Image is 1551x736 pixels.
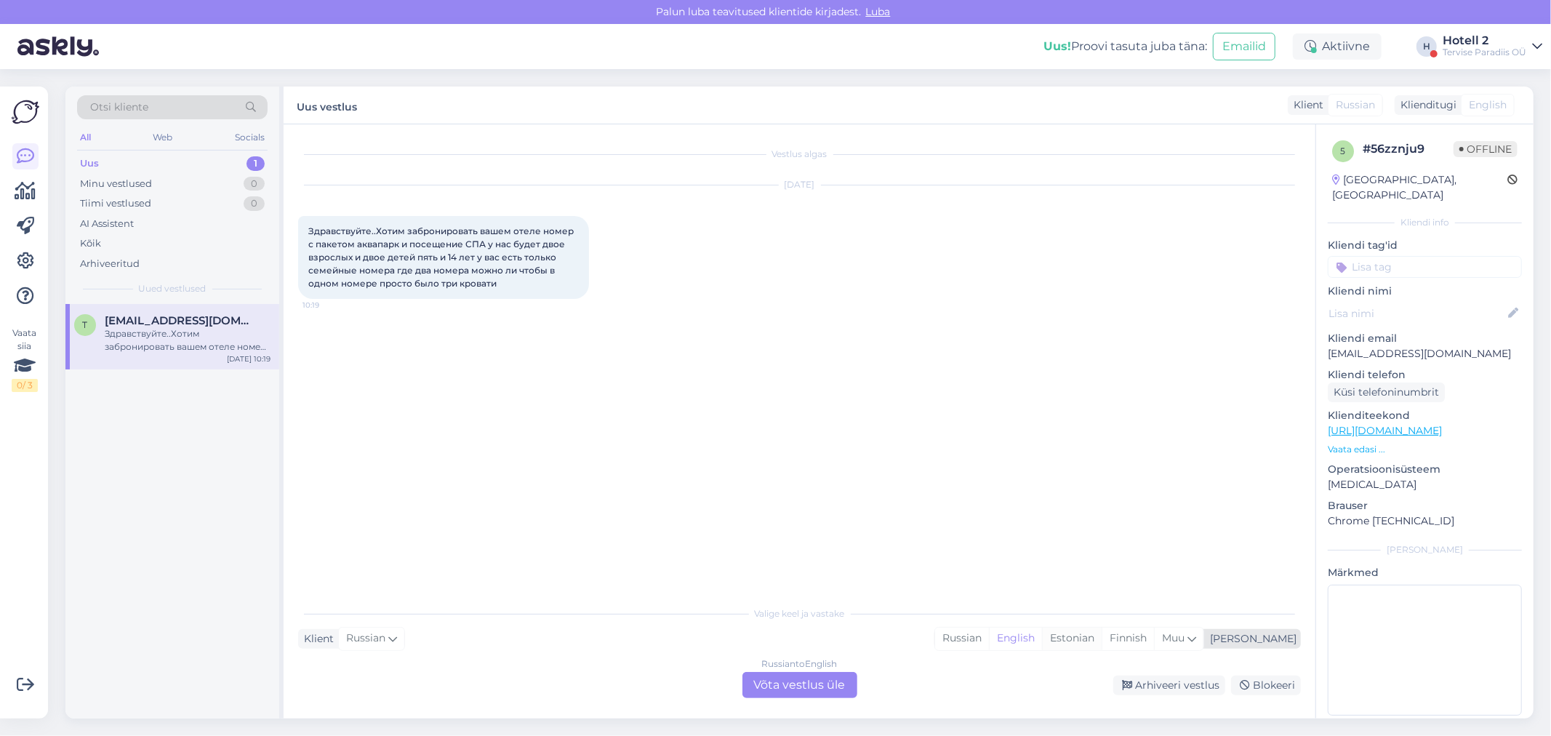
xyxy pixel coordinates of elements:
div: Tervise Paradiis OÜ [1443,47,1526,58]
b: Uus! [1043,39,1071,53]
input: Lisa tag [1328,256,1522,278]
label: Uus vestlus [297,95,357,115]
div: 0 / 3 [12,379,38,392]
span: Russian [1336,97,1375,113]
div: Web [151,128,176,147]
div: 1 [247,156,265,171]
div: Hotell 2 [1443,35,1526,47]
a: [URL][DOMAIN_NAME] [1328,424,1442,437]
div: [PERSON_NAME] [1328,543,1522,556]
div: 0 [244,196,265,211]
p: Kliendi telefon [1328,367,1522,383]
div: Võta vestlus üle [742,672,857,698]
div: H [1416,36,1437,57]
span: t [83,319,88,330]
div: English [989,628,1042,649]
img: Askly Logo [12,98,39,126]
div: AI Assistent [80,217,134,231]
p: Märkmed [1328,565,1522,580]
div: Vestlus algas [298,148,1301,161]
p: Klienditeekond [1328,408,1522,423]
div: All [77,128,94,147]
p: Chrome [TECHNICAL_ID] [1328,513,1522,529]
p: Operatsioonisüsteem [1328,462,1522,477]
span: Здравствуйте..Хотим забронировать вашем отеле номер с пакетом аквапарк и посещение СПА у нас буде... [308,225,576,289]
div: Klient [298,631,334,647]
span: Luba [862,5,895,18]
div: Uus [80,156,99,171]
div: [GEOGRAPHIC_DATA], [GEOGRAPHIC_DATA] [1332,172,1507,203]
p: Kliendi nimi [1328,284,1522,299]
span: Offline [1454,141,1518,157]
button: Emailid [1213,33,1275,60]
div: Valige keel ja vastake [298,607,1301,620]
div: Arhiveeri vestlus [1113,676,1225,695]
p: Vaata edasi ... [1328,443,1522,456]
div: Здравствуйте..Хотим забронировать вашем отеле номер с пакетом аквапарк и посещение СПА у нас буде... [105,327,270,353]
span: 5 [1341,145,1346,156]
div: Tiimi vestlused [80,196,151,211]
p: Kliendi tag'id [1328,238,1522,253]
div: Aktiivne [1293,33,1382,60]
div: [PERSON_NAME] [1204,631,1296,647]
div: Küsi telefoninumbrit [1328,383,1445,402]
div: Proovi tasuta juba täna: [1043,38,1207,55]
p: Brauser [1328,498,1522,513]
span: Uued vestlused [139,282,207,295]
div: Russian to English [762,657,838,671]
div: Arhiveeritud [80,257,140,271]
div: Finnish [1102,628,1154,649]
div: Minu vestlused [80,177,152,191]
div: Kliendi info [1328,216,1522,229]
input: Lisa nimi [1328,305,1505,321]
div: Klienditugi [1395,97,1456,113]
div: Estonian [1042,628,1102,649]
span: English [1469,97,1507,113]
div: 0 [244,177,265,191]
div: [DATE] [298,178,1301,191]
p: [EMAIL_ADDRESS][DOMAIN_NAME] [1328,346,1522,361]
span: Otsi kliente [90,100,148,115]
p: [MEDICAL_DATA] [1328,477,1522,492]
span: 10:19 [302,300,357,311]
div: Blokeeri [1231,676,1301,695]
div: [DATE] 10:19 [227,353,270,364]
div: Russian [935,628,989,649]
span: Russian [346,631,385,647]
a: Hotell 2Tervise Paradiis OÜ [1443,35,1542,58]
div: Vaata siia [12,327,38,392]
span: tanasprurt@gmail.com [105,314,256,327]
span: Muu [1162,631,1185,644]
p: Kliendi email [1328,331,1522,346]
div: Klient [1288,97,1323,113]
div: Kõik [80,236,101,251]
div: # 56zznju9 [1363,140,1454,158]
div: Socials [232,128,268,147]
